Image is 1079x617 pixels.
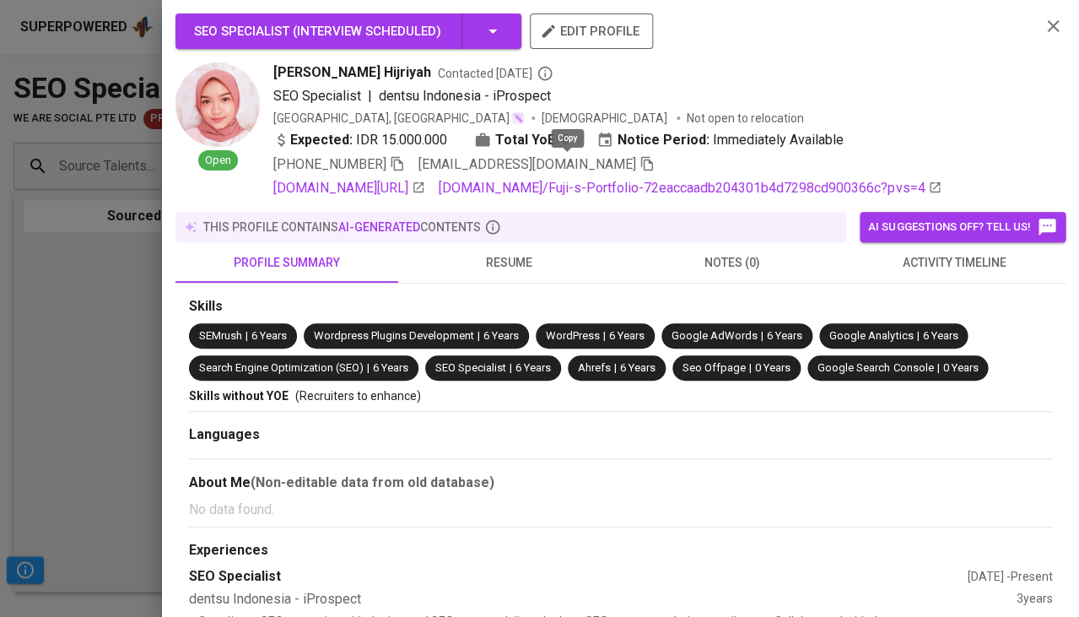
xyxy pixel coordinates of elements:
span: Ahrefs [578,361,611,374]
span: Search Engine Optimization (SEO) [199,361,364,374]
span: | [936,360,939,376]
span: Open [198,153,238,169]
b: Notice Period: [618,130,709,150]
a: edit profile [530,24,653,37]
span: | [603,328,606,344]
svg: By Batam recruiter [537,65,553,82]
span: | [761,328,763,344]
span: profile summary [186,252,388,273]
span: 6 [562,130,569,150]
span: SEO Specialist ( Interview scheduled ) [194,24,441,39]
span: 6 Years [483,329,519,342]
span: (Recruiters to enhance) [295,389,421,403]
span: SEO Specialist [435,361,506,374]
div: About Me [189,473,1052,493]
button: SEO Specialist (Interview scheduled) [175,14,521,49]
span: | [614,360,617,376]
span: 6 Years [767,329,802,342]
b: Total YoE: [495,130,558,150]
div: Immediately Available [596,130,844,150]
span: [PERSON_NAME] Hijriyah [273,62,431,83]
b: (Non-editable data from old database) [251,474,494,490]
span: | [245,328,248,344]
span: Seo Offpage [682,361,746,374]
span: Wordpress Plugins Development [314,329,474,342]
span: AI-generated [338,220,420,234]
span: | [367,360,370,376]
img: 2be4f595bca07458322d48a6c836c907.jpg [175,62,260,147]
span: 0 Years [755,361,790,374]
span: Skills without YOE [189,389,289,403]
span: Google Analytics [829,329,913,342]
span: Contacted [DATE] [438,65,553,82]
span: Google Search Console [817,361,933,374]
span: [EMAIL_ADDRESS][DOMAIN_NAME] [418,156,636,172]
button: AI suggestions off? Tell us! [860,212,1066,242]
b: Expected: [290,130,353,150]
span: | [749,360,752,376]
p: Not open to relocation [687,110,804,127]
span: [DEMOGRAPHIC_DATA] [542,110,670,127]
div: Languages [189,425,1052,445]
div: SEO Specialist [189,567,967,587]
span: 0 Years [942,361,978,374]
span: notes (0) [631,252,834,273]
span: | [510,360,512,376]
div: IDR 15.000.000 [273,130,447,150]
span: resume [408,252,611,273]
div: [DATE] - Present [967,568,1052,585]
p: this profile contains contents [203,219,481,235]
div: Skills [189,297,1052,317]
span: | [916,328,919,344]
a: [DOMAIN_NAME][URL] [273,178,425,198]
span: [PHONE_NUMBER] [273,156,386,172]
span: activity timeline [853,252,1055,273]
span: 6 Years [620,361,655,374]
a: [DOMAIN_NAME]/Fuji-s-Portfolio-72eaccaadb204301b4d7298cd900366c?pvs=4 [439,178,941,198]
span: WordPress [546,329,600,342]
span: 6 Years [373,361,408,374]
span: 6 Years [609,329,645,342]
button: edit profile [530,14,653,49]
div: Experiences [189,541,1052,560]
span: edit profile [543,20,639,42]
span: 6 Years [251,329,287,342]
img: magic_wand.svg [511,111,525,125]
span: Google AdWords [672,329,758,342]
span: SEMrush [199,329,242,342]
p: No data found. [189,500,1052,520]
div: 3 years [1016,590,1052,609]
span: | [477,328,480,344]
span: AI suggestions off? Tell us! [868,217,1057,237]
div: [GEOGRAPHIC_DATA], [GEOGRAPHIC_DATA] [273,110,525,127]
div: dentsu Indonesia - iProspect [189,590,1016,609]
span: 6 Years [515,361,551,374]
span: SEO Specialist [273,88,361,104]
span: dentsu Indonesia - iProspect [379,88,551,104]
span: | [368,86,372,106]
span: 6 Years [922,329,958,342]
